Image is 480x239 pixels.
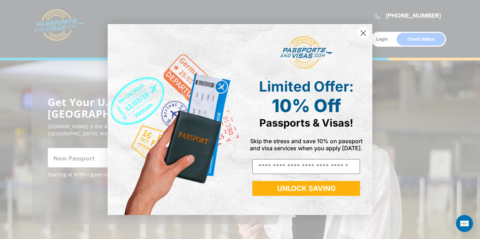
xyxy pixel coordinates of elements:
[259,117,353,129] span: Passports & Visas!
[357,27,370,39] button: Close dialog
[108,24,240,215] img: de9cda0d-0715-46ca-9a25-073762a91ba7.png
[456,215,473,232] div: Open Intercom Messenger
[280,36,333,69] img: passports and visas
[259,78,354,95] span: Limited Offer:
[272,95,341,116] span: 10% Off
[250,138,362,152] span: Skip the stress and save 10% on passport and visa services when you apply [DATE].
[252,181,360,196] button: UNLOCK SAVING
